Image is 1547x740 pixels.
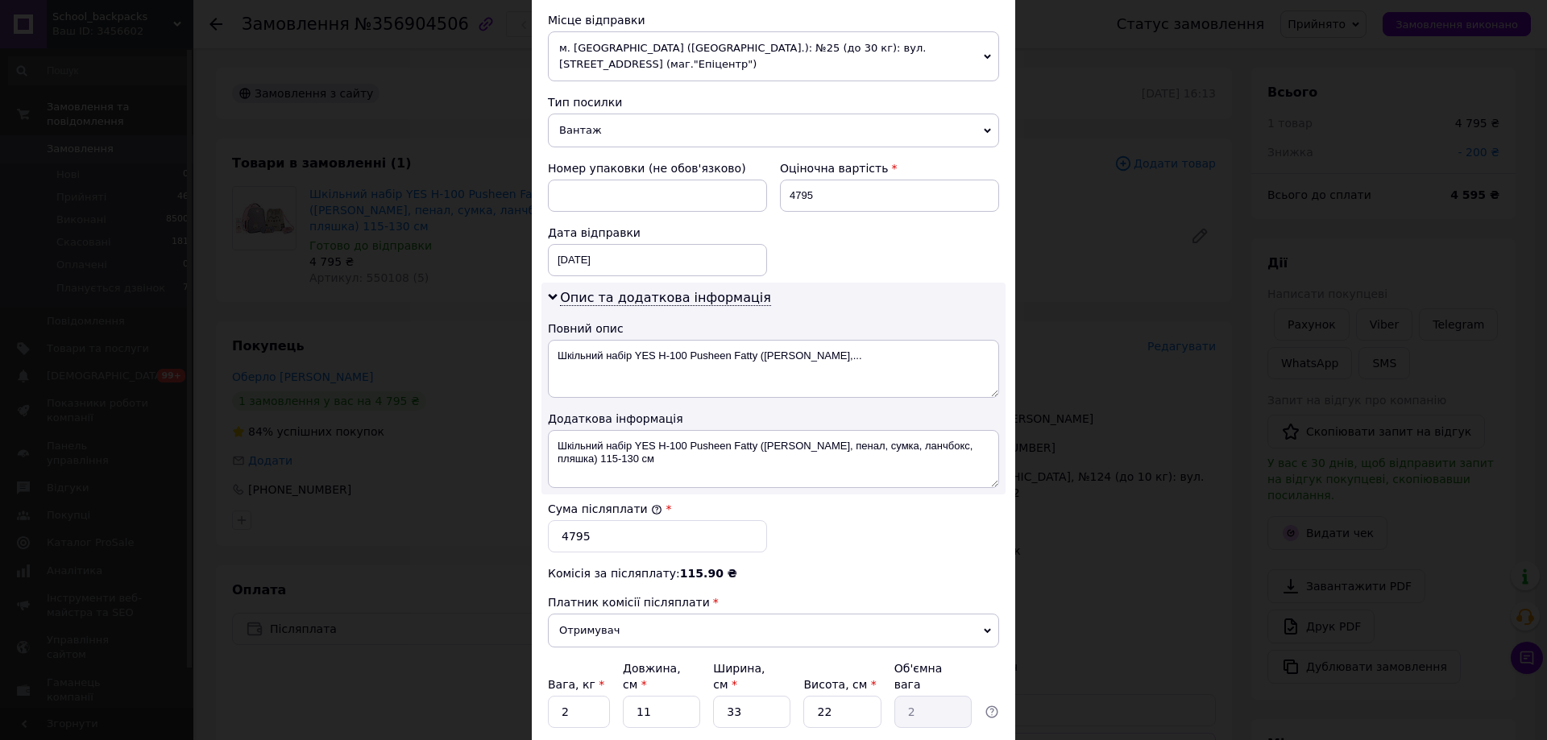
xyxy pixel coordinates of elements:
[548,160,767,176] div: Номер упаковки (не обов'язково)
[548,320,999,337] div: Повний опис
[548,565,999,581] div: Комісія за післяплату:
[713,662,765,691] label: Ширина, см
[560,290,771,306] span: Опис та додаткова інформація
[548,430,999,488] textarea: Шкільний набір YES H-100 Pusheen Fatty ([PERSON_NAME], пенал, сумка, ланчбокс, пляшка) 115-130 см
[623,662,681,691] label: Довжина, см
[548,114,999,147] span: Вантаж
[548,225,767,241] div: Дата відправки
[548,411,999,427] div: Додаткова інформація
[548,678,604,691] label: Вага, кг
[780,160,999,176] div: Оціночна вартість
[548,596,710,609] span: Платник комісії післяплати
[548,340,999,398] textarea: Шкільний набір YES H-100 Pusheen Fatty ([PERSON_NAME],...
[548,502,662,515] label: Сума післяплати
[803,678,876,691] label: Висота, см
[680,567,737,580] span: 115.90 ₴
[894,660,972,692] div: Об'ємна вага
[548,14,645,27] span: Місце відправки
[548,614,999,647] span: Отримувач
[548,31,999,81] span: м. [GEOGRAPHIC_DATA] ([GEOGRAPHIC_DATA].): №25 (до 30 кг): вул. [STREET_ADDRESS] (маг."Епіцентр")
[548,96,622,109] span: Тип посилки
